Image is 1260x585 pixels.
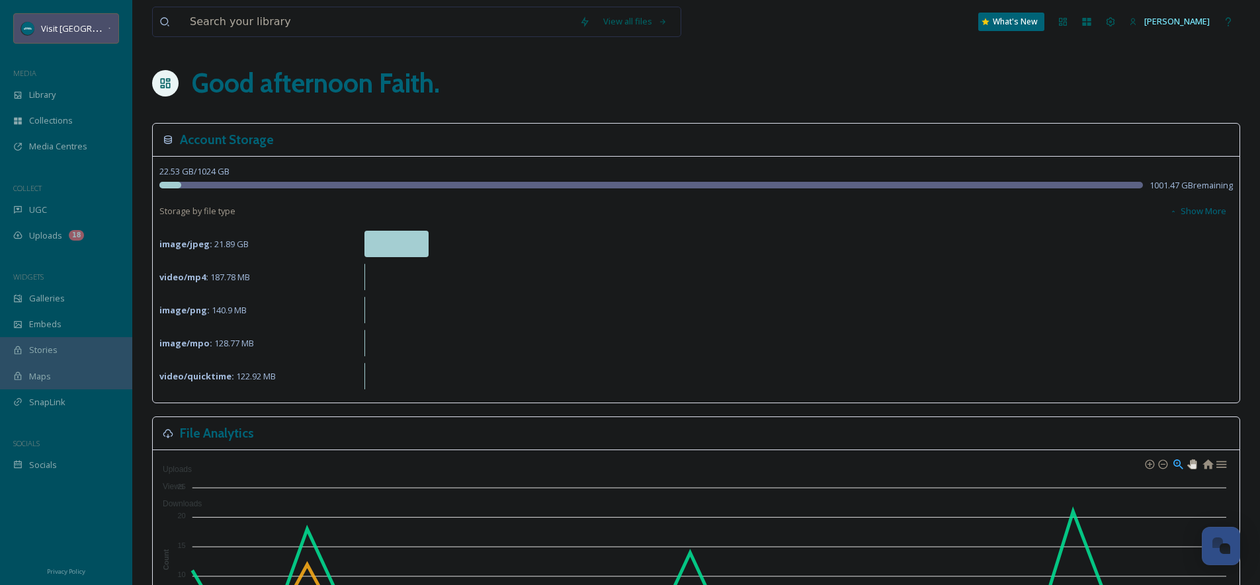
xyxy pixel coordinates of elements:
[159,370,276,382] span: 122.92 MB
[1172,457,1183,469] div: Selection Zoom
[183,7,573,36] input: Search your library
[1163,198,1233,224] button: Show More
[29,140,87,153] span: Media Centres
[159,304,210,316] strong: image/png :
[13,272,44,282] span: WIDGETS
[159,337,212,349] strong: image/mpo :
[13,183,42,193] span: COLLECT
[29,459,57,471] span: Socials
[21,22,34,35] img: SM%20Social%20Profile.png
[29,396,65,409] span: SnapLink
[1202,527,1240,565] button: Open Chat
[180,424,254,443] h3: File Analytics
[1144,459,1154,468] div: Zoom In
[13,68,36,78] span: MEDIA
[159,205,235,217] span: Storage by file type
[597,9,674,34] a: View all files
[159,271,250,283] span: 187.78 MB
[159,271,208,283] strong: video/mp4 :
[29,114,73,127] span: Collections
[159,238,249,250] span: 21.89 GB
[29,344,58,356] span: Stories
[159,337,254,349] span: 128.77 MB
[1150,179,1233,192] span: 1001.47 GB remaining
[162,549,170,570] text: Count
[1187,459,1195,467] div: Panning
[47,563,85,578] a: Privacy Policy
[1144,15,1210,27] span: [PERSON_NAME]
[29,204,47,216] span: UGC
[159,238,212,250] strong: image/jpeg :
[159,304,247,316] span: 140.9 MB
[47,567,85,576] span: Privacy Policy
[29,318,62,331] span: Embeds
[41,22,189,34] span: Visit [GEOGRAPHIC_DATA][US_STATE]
[178,570,186,578] tspan: 10
[1122,9,1216,34] a: [PERSON_NAME]
[180,130,274,149] h3: Account Storage
[178,541,186,549] tspan: 15
[13,438,40,448] span: SOCIALS
[159,165,230,177] span: 22.53 GB / 1024 GB
[29,89,56,101] span: Library
[1202,457,1213,469] div: Reset Zoom
[1215,457,1226,469] div: Menu
[153,465,192,474] span: Uploads
[1157,459,1167,468] div: Zoom Out
[978,13,1044,31] a: What's New
[192,63,440,103] h1: Good afternoon Faith .
[153,482,184,491] span: Views
[159,370,234,382] strong: video/quicktime :
[29,292,65,305] span: Galleries
[153,499,202,508] span: Downloads
[29,370,51,383] span: Maps
[29,229,62,242] span: Uploads
[69,230,84,241] div: 18
[178,512,186,520] tspan: 20
[178,482,186,490] tspan: 25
